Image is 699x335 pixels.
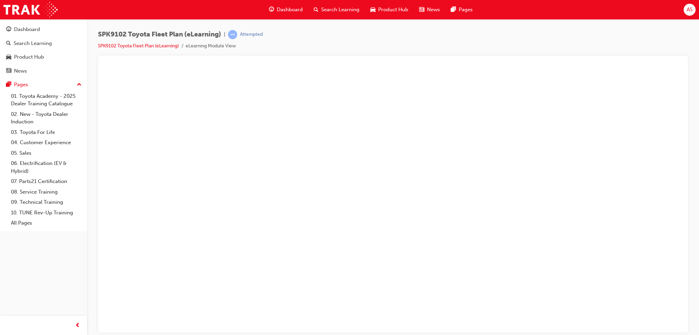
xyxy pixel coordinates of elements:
a: guage-iconDashboard [263,3,308,17]
button: AS [684,4,696,16]
a: pages-iconPages [445,3,478,17]
span: prev-icon [75,321,80,330]
span: guage-icon [269,5,274,14]
span: up-icon [77,80,82,89]
a: Search Learning [3,37,84,50]
a: search-iconSearch Learning [308,3,365,17]
span: search-icon [314,5,318,14]
span: news-icon [6,68,11,74]
span: Search Learning [321,6,359,14]
img: Trak [3,2,58,17]
a: Product Hub [3,51,84,63]
button: DashboardSearch LearningProduct HubNews [3,22,84,78]
button: Pages [3,78,84,91]
div: Search Learning [14,40,52,47]
span: Pages [459,6,473,14]
a: SPK9102 Toyota Fleet Plan (eLearning) [98,43,179,49]
span: News [427,6,440,14]
a: 01. Toyota Academy - 2025 Dealer Training Catalogue [8,91,84,109]
div: Dashboard [14,26,40,33]
a: car-iconProduct Hub [365,3,414,17]
span: AS [687,6,693,14]
a: 06. Electrification (EV & Hybrid) [8,158,84,176]
div: Attempted [240,31,263,38]
div: Pages [14,81,28,89]
div: News [14,67,27,75]
a: 05. Sales [8,148,84,158]
span: | [224,31,225,39]
span: guage-icon [6,27,11,33]
span: search-icon [6,41,11,47]
a: 03. Toyota For Life [8,127,84,138]
a: 04. Customer Experience [8,137,84,148]
span: learningRecordVerb_ATTEMPT-icon [228,30,237,39]
a: 09. Technical Training [8,197,84,208]
div: Product Hub [14,53,44,61]
a: Dashboard [3,23,84,36]
span: car-icon [6,54,11,60]
a: 10. TUNE Rev-Up Training [8,208,84,218]
a: news-iconNews [414,3,445,17]
span: SPK9102 Toyota Fleet Plan (eLearning) [98,31,221,39]
a: 02. New - Toyota Dealer Induction [8,109,84,127]
a: News [3,65,84,77]
a: All Pages [8,218,84,228]
span: Product Hub [378,6,408,14]
span: pages-icon [6,82,11,88]
span: news-icon [419,5,424,14]
span: Dashboard [277,6,303,14]
li: eLearning Module View [186,42,236,50]
a: 07. Parts21 Certification [8,176,84,187]
a: 08. Service Training [8,187,84,197]
span: car-icon [370,5,375,14]
span: pages-icon [451,5,456,14]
